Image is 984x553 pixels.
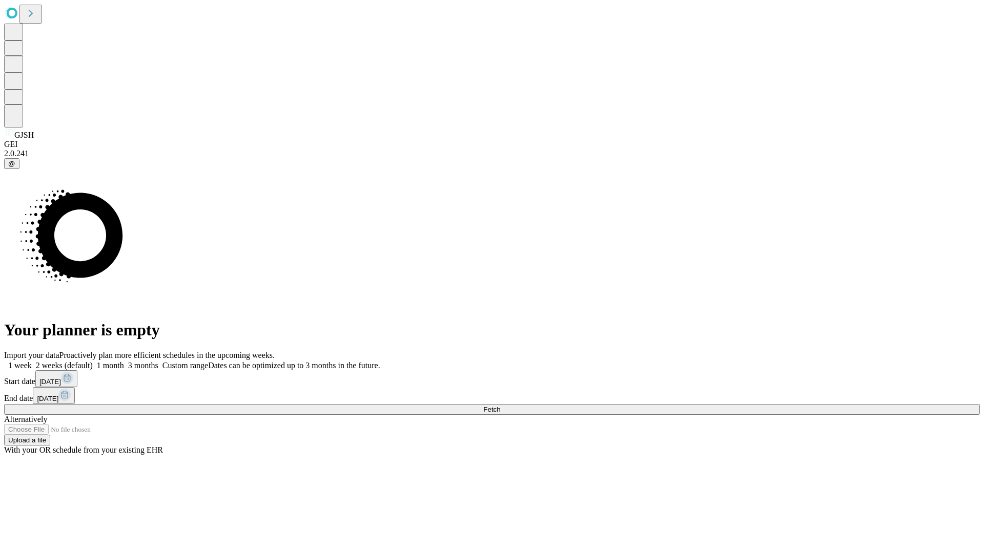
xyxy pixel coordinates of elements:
span: GJSH [14,131,34,139]
span: With your OR schedule from your existing EHR [4,445,163,454]
span: 3 months [128,361,158,370]
span: 2 weeks (default) [36,361,93,370]
span: Alternatively [4,415,47,423]
span: Custom range [162,361,208,370]
span: Import your data [4,351,59,359]
h1: Your planner is empty [4,321,980,339]
button: [DATE] [35,370,77,387]
span: Proactively plan more efficient schedules in the upcoming weeks. [59,351,275,359]
span: Dates can be optimized up to 3 months in the future. [208,361,380,370]
div: Start date [4,370,980,387]
div: End date [4,387,980,404]
button: [DATE] [33,387,75,404]
button: @ [4,158,19,169]
span: @ [8,160,15,167]
span: [DATE] [37,395,58,402]
div: GEI [4,140,980,149]
span: Fetch [483,406,500,413]
button: Fetch [4,404,980,415]
span: 1 month [97,361,124,370]
button: Upload a file [4,435,50,445]
span: 1 week [8,361,32,370]
span: [DATE] [39,378,61,386]
div: 2.0.241 [4,149,980,158]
